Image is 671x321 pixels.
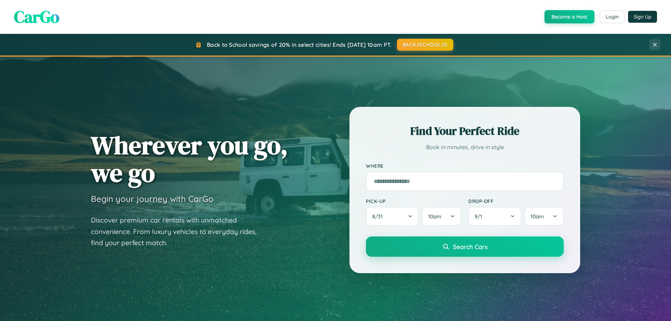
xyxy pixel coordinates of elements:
button: Become a Host [544,10,594,23]
h3: Begin your journey with CarGo [91,194,214,204]
button: 10am [524,207,564,226]
button: Sign Up [628,11,657,23]
button: Login [600,10,625,23]
span: Search Cars [453,243,488,250]
label: Drop-off [468,198,564,204]
button: 8/31 [366,207,419,226]
span: 9 / 1 [475,213,486,220]
h2: Find Your Perfect Ride [366,123,564,139]
button: BACK2SCHOOL20 [397,39,453,51]
span: 8 / 31 [372,213,386,220]
label: Where [366,163,564,169]
button: 9/1 [468,207,521,226]
span: Back to School savings of 20% in select cities! Ends [DATE] 10am PT. [207,41,391,48]
span: CarGo [14,5,59,28]
span: 10am [531,213,544,220]
label: Pick-up [366,198,461,204]
p: Book in minutes, drive in style [366,142,564,152]
p: Discover premium car rentals with unmatched convenience. From luxury vehicles to everyday rides, ... [91,214,266,249]
span: 10am [428,213,441,220]
button: Search Cars [366,236,564,257]
button: 10am [422,207,461,226]
h1: Wherever you go, we go [91,131,288,187]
